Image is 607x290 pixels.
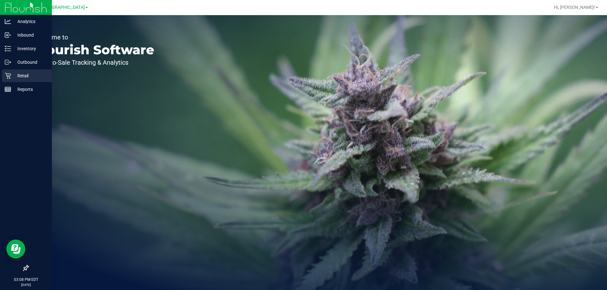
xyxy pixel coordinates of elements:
[11,31,49,39] p: Inbound
[5,45,11,52] inline-svg: Inventory
[5,86,11,92] inline-svg: Reports
[34,59,154,66] p: Seed-to-Sale Tracking & Analytics
[3,277,49,282] p: 03:08 PM EDT
[41,5,85,10] span: [GEOGRAPHIC_DATA]
[3,282,49,287] p: [DATE]
[11,72,49,80] p: Retail
[554,5,595,10] span: Hi, [PERSON_NAME]!
[11,58,49,66] p: Outbound
[5,73,11,79] inline-svg: Retail
[11,18,49,25] p: Analytics
[5,32,11,38] inline-svg: Inbound
[34,34,154,40] p: Welcome to
[11,45,49,52] p: Inventory
[11,86,49,93] p: Reports
[5,59,11,65] inline-svg: Outbound
[5,18,11,25] inline-svg: Analytics
[6,240,25,258] iframe: Resource center
[34,44,154,56] p: Flourish Software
